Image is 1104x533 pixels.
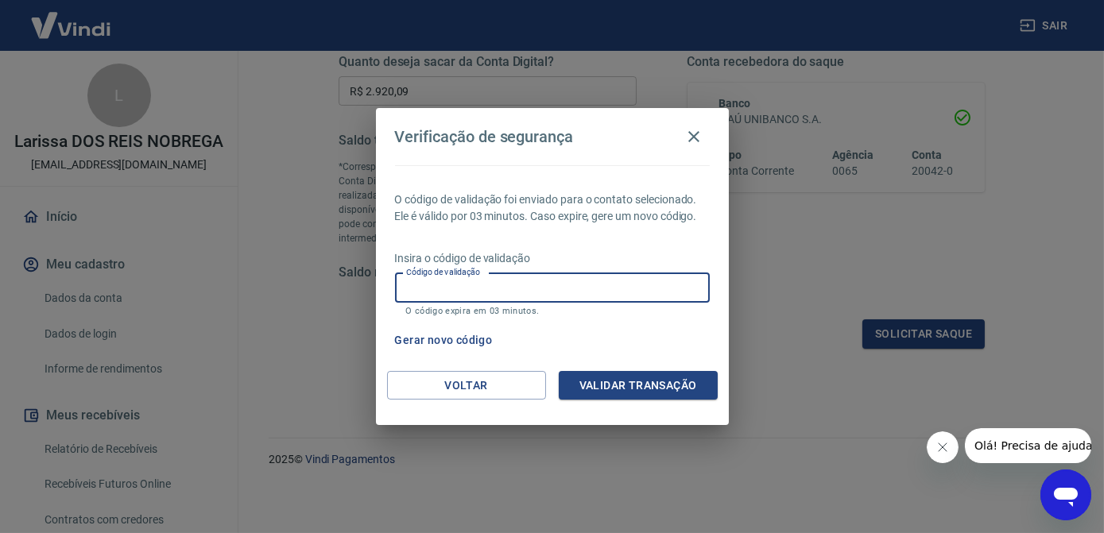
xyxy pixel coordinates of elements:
p: O código expira em 03 minutos. [406,306,699,316]
iframe: Fechar mensagem [927,431,959,463]
p: Insira o código de validação [395,250,710,267]
iframe: Mensagem da empresa [965,428,1091,463]
p: O código de validação foi enviado para o contato selecionado. Ele é válido por 03 minutos. Caso e... [395,191,710,225]
span: Olá! Precisa de ajuda? [10,11,134,24]
iframe: Botão para abrir a janela de mensagens [1040,469,1091,520]
h4: Verificação de segurança [395,127,574,146]
button: Validar transação [559,371,718,400]
label: Código de validação [406,266,480,278]
button: Gerar novo código [389,326,499,355]
button: Voltar [387,371,546,400]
